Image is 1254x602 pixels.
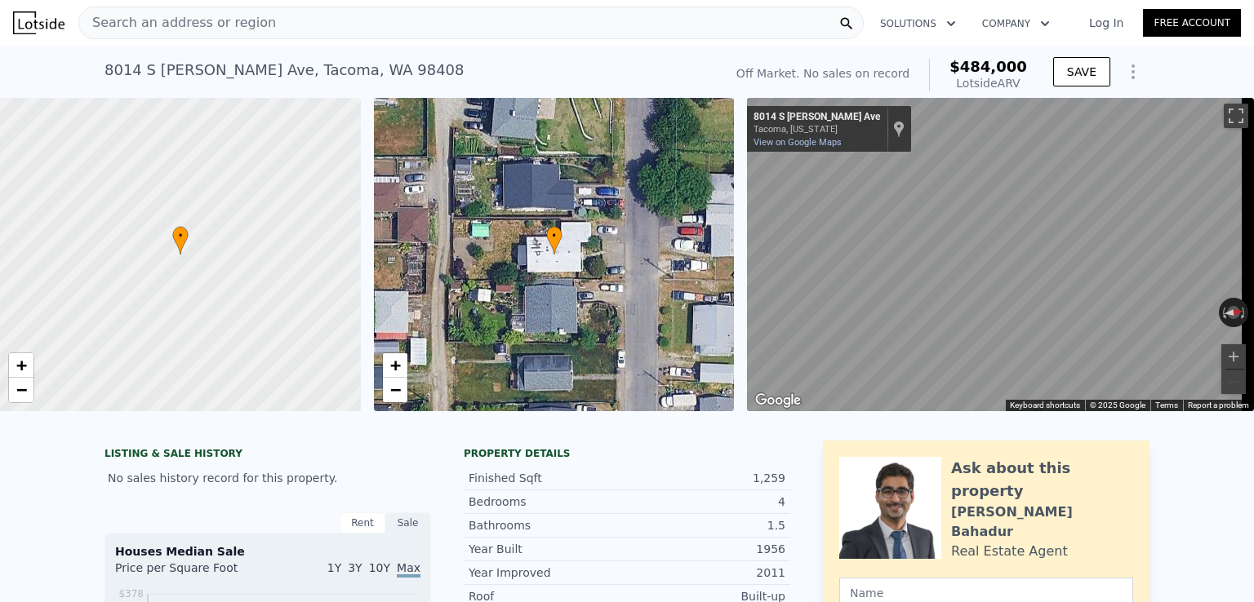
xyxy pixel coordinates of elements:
[383,353,407,378] a: Zoom in
[627,541,785,557] div: 1956
[1117,55,1149,88] button: Show Options
[969,9,1063,38] button: Company
[867,9,969,38] button: Solutions
[1221,370,1246,394] button: Zoom out
[13,11,64,34] img: Lotside
[104,463,431,493] div: No sales history record for this property.
[469,564,627,581] div: Year Improved
[751,390,805,411] a: Open this area in Google Maps (opens a new window)
[16,355,27,375] span: +
[1218,304,1249,321] button: Reset the view
[1090,401,1145,409] span: © 2025 Google
[949,58,1027,75] span: $484,000
[754,124,880,135] div: Tacoma, [US_STATE]
[1143,9,1241,37] a: Free Account
[115,543,420,560] div: Houses Median Sale
[389,355,400,375] span: +
[1221,344,1246,369] button: Zoom in
[747,98,1254,411] div: Street View
[1155,401,1178,409] a: Terms
[736,65,909,82] div: Off Market. No sales on record
[1188,401,1249,409] a: Report a problem
[172,228,189,243] span: •
[1224,104,1248,128] button: Toggle fullscreen view
[1240,298,1249,327] button: Rotate clockwise
[1219,298,1228,327] button: Rotate counterclockwise
[546,226,563,255] div: •
[893,120,905,138] a: Show location on map
[1010,400,1080,411] button: Keyboard shortcuts
[115,560,268,586] div: Price per Square Foot
[469,494,627,510] div: Bedrooms
[104,447,431,463] div: LISTING & SALE HISTORY
[627,494,785,510] div: 4
[16,379,27,400] span: −
[1053,57,1110,86] button: SAVE
[754,111,880,124] div: 8014 S [PERSON_NAME] Ave
[469,517,627,533] div: Bathrooms
[747,98,1254,411] div: Map
[383,378,407,402] a: Zoom out
[951,502,1133,542] div: [PERSON_NAME] Bahadur
[340,512,385,533] div: Rent
[385,512,431,533] div: Sale
[627,470,785,486] div: 1,259
[369,561,390,574] span: 10Y
[9,353,33,378] a: Zoom in
[951,457,1133,502] div: Ask about this property
[172,226,189,255] div: •
[397,561,420,578] span: Max
[546,228,563,243] span: •
[751,390,805,411] img: Google
[389,379,400,400] span: −
[1069,15,1143,31] a: Log In
[754,137,842,148] a: View on Google Maps
[118,588,144,600] tspan: $378
[951,542,1068,561] div: Real Estate Agent
[469,470,627,486] div: Finished Sqft
[949,75,1027,91] div: Lotside ARV
[627,517,785,533] div: 1.5
[348,561,362,574] span: 3Y
[104,59,465,82] div: 8014 S [PERSON_NAME] Ave , Tacoma , WA 98408
[627,564,785,581] div: 2011
[469,541,627,557] div: Year Built
[79,13,276,33] span: Search an address or region
[327,561,341,574] span: 1Y
[464,447,790,460] div: Property details
[9,378,33,402] a: Zoom out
